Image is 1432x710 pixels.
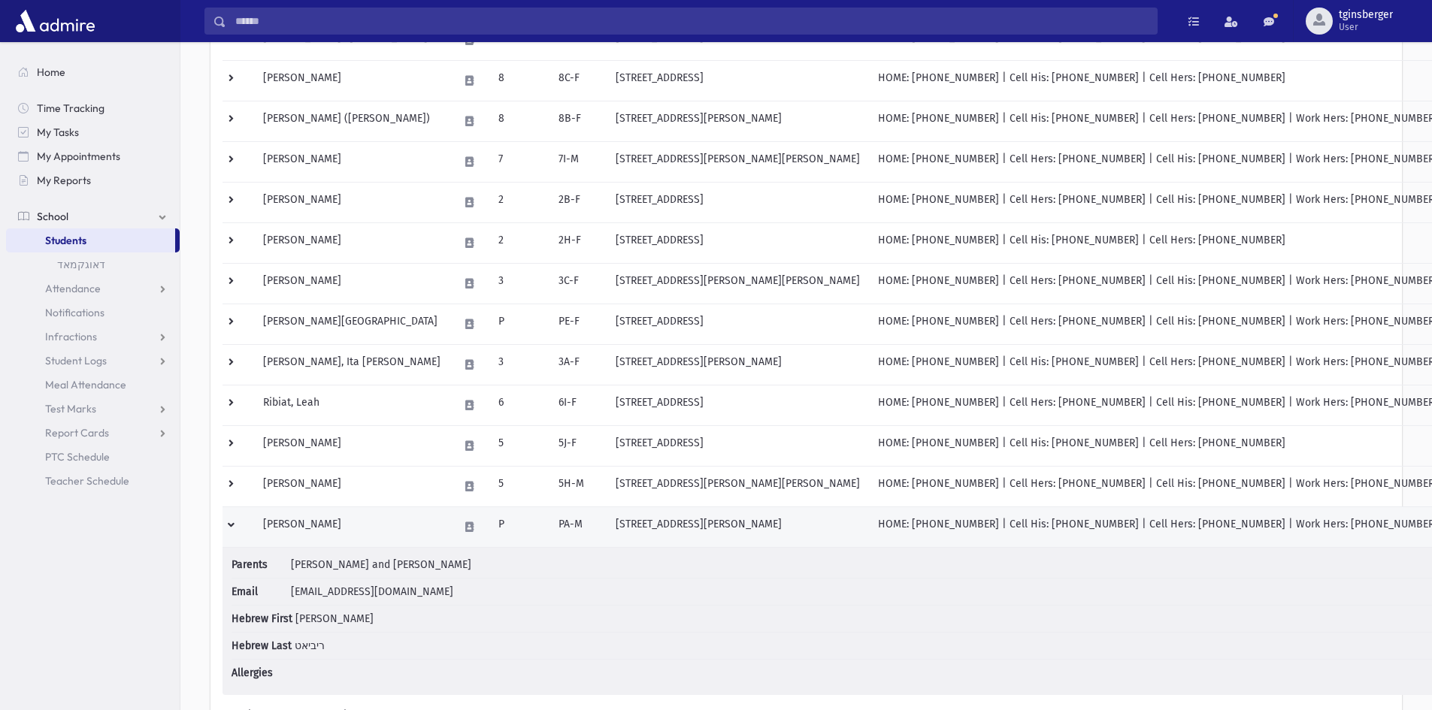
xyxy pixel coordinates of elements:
[254,60,450,101] td: [PERSON_NAME]
[607,182,869,222] td: [STREET_ADDRESS]
[489,263,549,304] td: 3
[489,101,549,141] td: 8
[232,557,288,573] span: Parents
[489,506,549,547] td: P
[6,325,180,349] a: Infractions
[489,344,549,385] td: 3
[6,228,175,252] a: Students
[549,60,607,101] td: 8C-F
[232,638,292,654] span: Hebrew Last
[45,234,86,247] span: Students
[6,120,180,144] a: My Tasks
[254,425,450,466] td: [PERSON_NAME]
[226,8,1157,35] input: Search
[607,222,869,263] td: [STREET_ADDRESS]
[1339,9,1393,21] span: tginsberger
[254,182,450,222] td: [PERSON_NAME]
[607,425,869,466] td: [STREET_ADDRESS]
[549,263,607,304] td: 3C-F
[549,222,607,263] td: 2H-F
[45,354,107,367] span: Student Logs
[549,385,607,425] td: 6I-F
[45,426,109,440] span: Report Cards
[607,304,869,344] td: [STREET_ADDRESS]
[607,263,869,304] td: [STREET_ADDRESS][PERSON_NAME][PERSON_NAME]
[6,96,180,120] a: Time Tracking
[37,150,120,163] span: My Appointments
[6,469,180,493] a: Teacher Schedule
[489,466,549,506] td: 5
[45,474,129,488] span: Teacher Schedule
[6,421,180,445] a: Report Cards
[607,466,869,506] td: [STREET_ADDRESS][PERSON_NAME][PERSON_NAME]
[45,450,110,464] span: PTC Schedule
[607,101,869,141] td: [STREET_ADDRESS][PERSON_NAME]
[232,611,292,627] span: Hebrew First
[6,445,180,469] a: PTC Schedule
[45,330,97,343] span: Infractions
[549,141,607,182] td: 7I-M
[45,402,96,415] span: Test Marks
[549,425,607,466] td: 5J-F
[6,144,180,168] a: My Appointments
[37,65,65,79] span: Home
[549,304,607,344] td: PE-F
[6,301,180,325] a: Notifications
[6,60,180,84] a: Home
[254,344,450,385] td: [PERSON_NAME], Ita [PERSON_NAME]
[549,182,607,222] td: 2B-F
[6,397,180,421] a: Test Marks
[45,306,104,319] span: Notifications
[254,141,450,182] td: [PERSON_NAME]
[291,585,453,598] span: [EMAIL_ADDRESS][DOMAIN_NAME]
[6,276,180,301] a: Attendance
[291,558,471,571] span: [PERSON_NAME] and [PERSON_NAME]
[549,344,607,385] td: 3A-F
[37,174,91,187] span: My Reports
[607,344,869,385] td: [STREET_ADDRESS][PERSON_NAME]
[254,304,450,344] td: [PERSON_NAME][GEOGRAPHIC_DATA]
[489,385,549,425] td: 6
[45,378,126,391] span: Meal Attendance
[254,506,450,547] td: [PERSON_NAME]
[6,168,180,192] a: My Reports
[254,263,450,304] td: [PERSON_NAME]
[489,304,549,344] td: P
[607,385,869,425] td: [STREET_ADDRESS]
[232,584,288,600] span: Email
[37,125,79,139] span: My Tasks
[489,60,549,101] td: 8
[6,349,180,373] a: Student Logs
[45,282,101,295] span: Attendance
[607,506,869,547] td: [STREET_ADDRESS][PERSON_NAME]
[254,101,450,141] td: [PERSON_NAME] ([PERSON_NAME])
[295,612,374,625] span: [PERSON_NAME]
[6,373,180,397] a: Meal Attendance
[254,222,450,263] td: [PERSON_NAME]
[489,222,549,263] td: 2
[607,60,869,101] td: [STREET_ADDRESS]
[12,6,98,36] img: AdmirePro
[549,466,607,506] td: 5H-M
[254,466,450,506] td: [PERSON_NAME]
[1339,21,1393,33] span: User
[489,141,549,182] td: 7
[232,665,288,681] span: Allergies
[607,141,869,182] td: [STREET_ADDRESS][PERSON_NAME][PERSON_NAME]
[489,182,549,222] td: 2
[489,425,549,466] td: 5
[549,101,607,141] td: 8B-F
[6,204,180,228] a: School
[549,506,607,547] td: PA-M
[254,385,450,425] td: Ribiat, Leah
[37,210,68,223] span: School
[295,639,325,652] span: ריביאט
[37,101,104,115] span: Time Tracking
[6,252,180,276] a: דאוגקמאד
